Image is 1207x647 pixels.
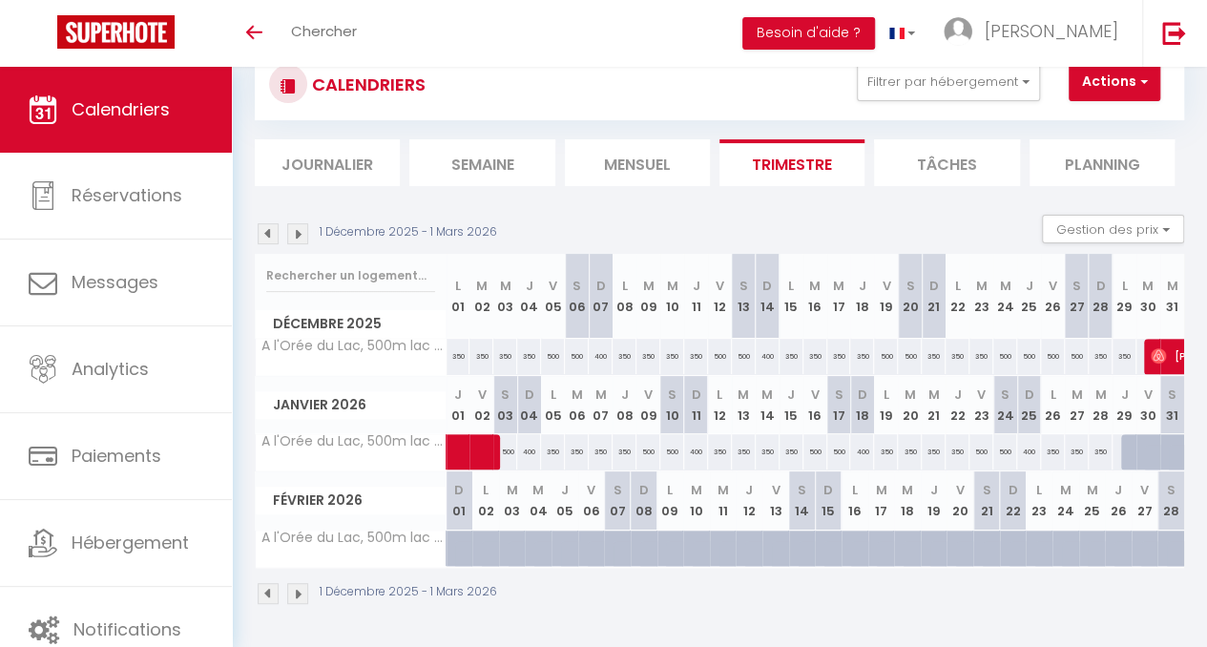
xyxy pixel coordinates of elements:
[708,254,732,339] th: 12
[57,15,175,49] img: Super Booking
[1000,471,1027,530] th: 22
[259,531,449,545] span: A l'Orée du Lac, 500m lac de [GEOGRAPHIC_DATA]
[969,434,993,470] div: 500
[256,310,446,338] span: Décembre 2025
[1114,481,1122,499] abbr: J
[1049,277,1057,295] abbr: V
[874,434,898,470] div: 350
[922,434,946,470] div: 350
[875,481,886,499] abbr: M
[811,386,820,404] abbr: V
[969,376,993,434] th: 23
[803,376,827,434] th: 16
[946,254,969,339] th: 22
[565,434,589,470] div: 350
[517,376,541,434] th: 04
[716,277,724,295] abbr: V
[320,583,497,601] p: 1 Décembre 2025 - 1 Mars 2026
[1025,277,1032,295] abbr: J
[565,254,589,339] th: 06
[454,481,464,499] abbr: D
[684,339,708,374] div: 350
[578,471,605,530] th: 06
[922,376,946,434] th: 21
[72,270,158,294] span: Messages
[710,471,737,530] th: 11
[1113,339,1136,374] div: 350
[930,481,938,499] abbr: J
[667,481,673,499] abbr: L
[850,254,874,339] th: 18
[541,376,565,434] th: 05
[944,17,972,46] img: ...
[823,481,833,499] abbr: D
[472,471,499,530] th: 02
[483,481,489,499] abbr: L
[668,386,676,404] abbr: S
[255,139,400,186] li: Journalier
[977,386,986,404] abbr: V
[1157,471,1184,530] th: 28
[834,386,843,404] abbr: S
[1017,339,1041,374] div: 500
[541,339,565,374] div: 500
[956,481,965,499] abbr: V
[259,339,449,353] span: A l'Orée du Lac, 500m lac de [GEOGRAPHIC_DATA]
[788,277,794,295] abbr: L
[815,471,842,530] th: 15
[320,223,497,241] p: 1 Décembre 2025 - 1 Mars 2026
[1060,481,1072,499] abbr: M
[874,339,898,374] div: 500
[761,386,773,404] abbr: M
[1069,63,1160,101] button: Actions
[589,254,613,339] th: 07
[982,481,990,499] abbr: S
[622,277,628,295] abbr: L
[1120,386,1128,404] abbr: J
[684,376,708,434] th: 11
[732,376,756,434] th: 13
[1041,434,1065,470] div: 350
[469,339,493,374] div: 350
[639,481,649,499] abbr: D
[874,139,1019,186] li: Tâches
[905,277,914,295] abbr: S
[455,277,461,295] abbr: L
[898,339,922,374] div: 500
[762,471,789,530] th: 13
[589,434,613,470] div: 350
[732,339,756,374] div: 500
[787,386,795,404] abbr: J
[738,386,749,404] abbr: M
[1041,376,1065,434] th: 26
[969,254,993,339] th: 23
[1052,471,1079,530] th: 24
[15,8,73,65] button: Ouvrir le widget de chat LiveChat
[898,434,922,470] div: 350
[771,481,780,499] abbr: V
[666,277,677,295] abbr: M
[660,434,684,470] div: 500
[756,339,780,374] div: 400
[501,386,510,404] abbr: S
[718,481,729,499] abbr: M
[842,471,868,530] th: 16
[604,471,631,530] th: 07
[1167,277,1178,295] abbr: M
[756,376,780,434] th: 14
[857,63,1040,101] button: Filtrer par hébergement
[762,277,772,295] abbr: D
[517,254,541,339] th: 04
[780,376,803,434] th: 15
[525,386,534,404] abbr: D
[684,434,708,470] div: 400
[1065,254,1089,339] th: 27
[493,376,517,434] th: 03
[447,339,470,374] div: 350
[657,471,684,530] th: 09
[259,434,449,449] span: A l'Orée du Lac, 500m lac de [GEOGRAPHIC_DATA]
[993,376,1017,434] th: 24
[447,376,470,434] th: 01
[1086,481,1097,499] abbr: M
[993,339,1017,374] div: 500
